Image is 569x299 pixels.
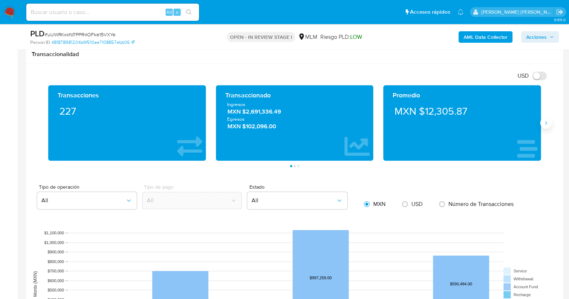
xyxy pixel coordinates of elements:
[457,9,464,15] a: Notificaciones
[459,31,512,43] button: AML Data Collector
[410,8,450,16] span: Accesos rápidos
[30,39,50,46] b: Person ID
[227,32,295,42] p: OPEN - IN REVIEW STAGE I
[464,31,507,43] b: AML Data Collector
[554,17,565,23] span: 3.155.0
[320,33,362,41] span: Riesgo PLD:
[45,31,116,38] span: # uUWRKxkfoTPPR4OFke15VXYe
[298,33,317,41] div: MLM
[26,8,199,17] input: Buscar usuario o caso...
[521,31,559,43] button: Acciones
[481,9,554,15] p: baltazar.cabreradupeyron@mercadolibre.com.mx
[32,51,557,58] h1: Transaccionalidad
[176,9,178,15] span: s
[350,33,362,41] span: LOW
[526,31,547,43] span: Acciones
[51,39,135,46] a: 481878981204b9f510ae7108857ebb06
[30,28,45,39] b: PLD
[166,9,172,15] span: Alt
[181,7,196,17] button: search-icon
[556,8,564,16] a: Salir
